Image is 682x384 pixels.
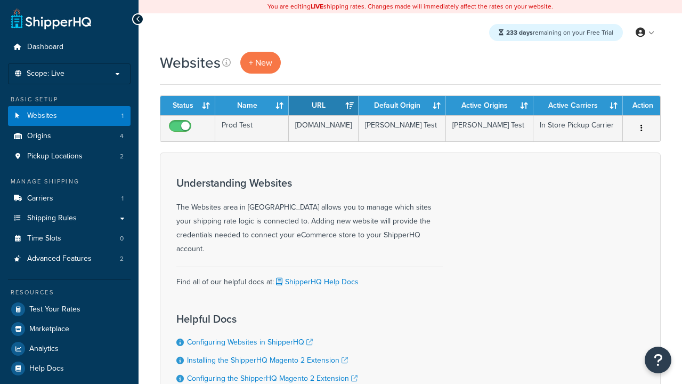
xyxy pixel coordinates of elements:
span: Time Slots [27,234,61,243]
strong: 233 days [506,28,533,37]
th: Active Carriers: activate to sort column ascending [533,96,623,115]
a: Origins 4 [8,126,131,146]
div: The Websites area in [GEOGRAPHIC_DATA] allows you to manage which sites your shipping rate logic ... [176,177,443,256]
a: + New [240,52,281,74]
a: Websites 1 [8,106,131,126]
span: Help Docs [29,364,64,373]
a: ShipperHQ Home [11,8,91,29]
h3: Understanding Websites [176,177,443,189]
span: Test Your Rates [29,305,80,314]
span: 4 [120,132,124,141]
span: Analytics [29,345,59,354]
td: [PERSON_NAME] Test [359,115,446,141]
div: Find all of our helpful docs at: [176,267,443,289]
span: Websites [27,111,57,121]
a: Time Slots 0 [8,229,131,249]
a: Test Your Rates [8,300,131,319]
li: Advanced Features [8,249,131,269]
td: Prod Test [215,115,289,141]
div: remaining on your Free Trial [489,24,623,41]
th: Name: activate to sort column ascending [215,96,289,115]
a: Shipping Rules [8,209,131,228]
li: Origins [8,126,131,146]
li: Carriers [8,189,131,209]
span: 2 [120,254,124,263]
a: Configuring Websites in ShipperHQ [187,337,313,348]
th: Default Origin: activate to sort column ascending [359,96,446,115]
a: Marketplace [8,319,131,339]
span: 1 [121,194,124,203]
span: Advanced Features [27,254,92,263]
a: ShipperHQ Help Docs [274,276,359,287]
span: 2 [120,152,124,161]
a: Pickup Locations 2 [8,147,131,166]
h1: Websites [160,52,221,73]
div: Manage Shipping [8,177,131,186]
th: Action [623,96,660,115]
span: 1 [121,111,124,121]
div: Basic Setup [8,95,131,104]
a: Installing the ShipperHQ Magento 2 Extension [187,355,348,366]
a: Carriers 1 [8,189,131,209]
span: Shipping Rules [27,214,77,223]
th: Status: activate to sort column ascending [160,96,215,115]
span: Dashboard [27,43,63,52]
span: Pickup Locations [27,152,83,161]
span: 0 [120,234,124,243]
td: [PERSON_NAME] Test [446,115,533,141]
h3: Helpful Docs [176,313,368,325]
span: Scope: Live [27,69,64,78]
button: Open Resource Center [645,347,671,373]
a: Advanced Features 2 [8,249,131,269]
a: Analytics [8,339,131,358]
a: Dashboard [8,37,131,57]
li: Pickup Locations [8,147,131,166]
th: URL: activate to sort column ascending [289,96,359,115]
span: + New [249,57,272,69]
div: Resources [8,288,131,297]
th: Active Origins: activate to sort column ascending [446,96,533,115]
a: Configuring the ShipperHQ Magento 2 Extension [187,373,358,384]
span: Marketplace [29,325,69,334]
td: [DOMAIN_NAME] [289,115,359,141]
b: LIVE [311,2,323,11]
td: In Store Pickup Carrier [533,115,623,141]
span: Carriers [27,194,53,203]
li: Time Slots [8,229,131,249]
a: Help Docs [8,359,131,378]
span: Origins [27,132,51,141]
li: Websites [8,106,131,126]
